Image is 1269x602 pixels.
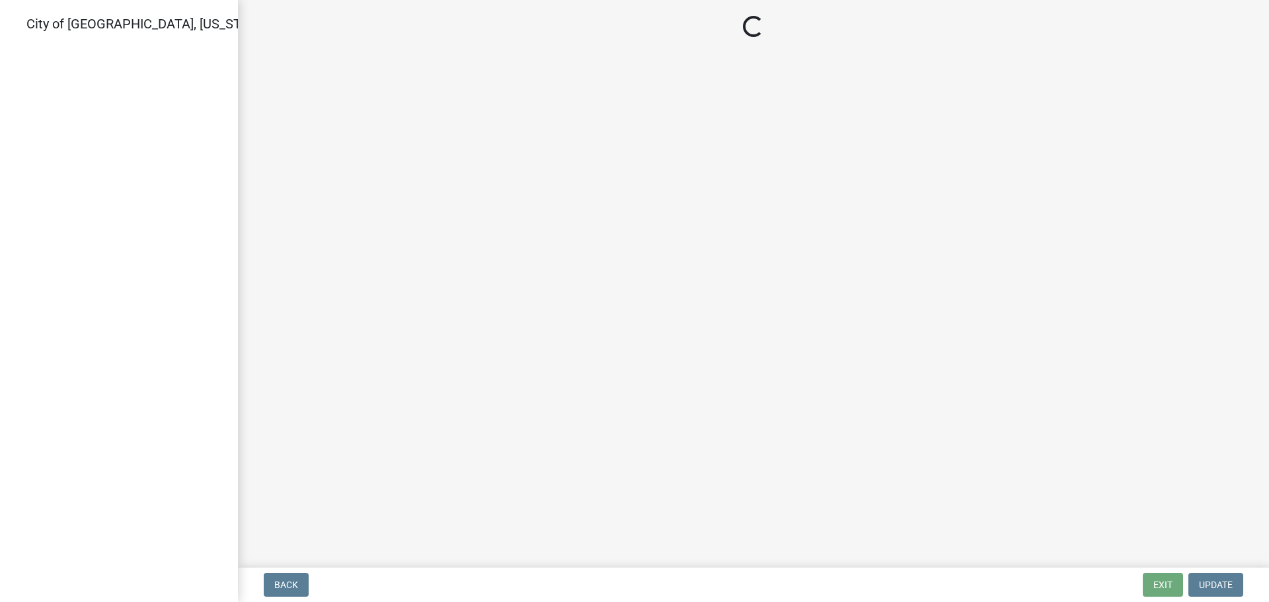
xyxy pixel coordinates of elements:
[1199,580,1233,590] span: Update
[264,573,309,597] button: Back
[1188,573,1243,597] button: Update
[274,580,298,590] span: Back
[1143,573,1183,597] button: Exit
[26,16,267,32] span: City of [GEOGRAPHIC_DATA], [US_STATE]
